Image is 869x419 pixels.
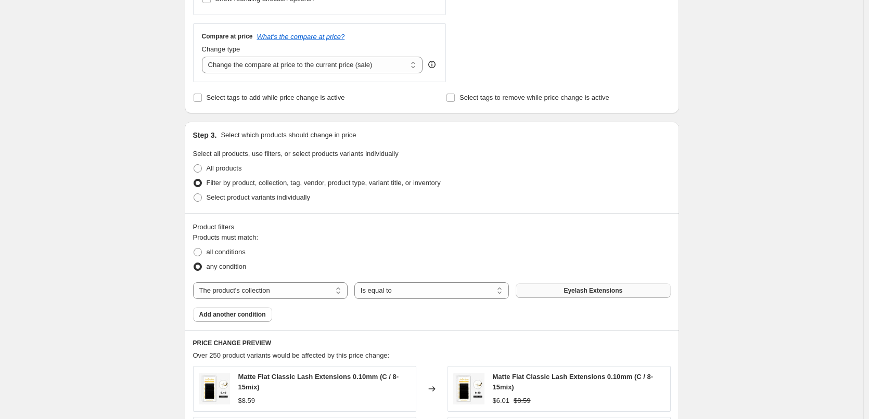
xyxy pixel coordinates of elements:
[199,310,266,319] span: Add another condition
[493,373,654,391] span: Matte Flat Classic Lash Extensions 0.10mm (C / 8-15mix)
[207,263,247,270] span: any condition
[207,248,246,256] span: all conditions
[514,397,531,404] span: $8.59
[202,45,240,53] span: Change type
[516,283,670,298] button: Eyelash Extensions
[202,32,253,41] h3: Compare at price
[193,130,217,140] h2: Step 3.
[238,397,255,404] span: $8.59
[207,179,441,187] span: Filter by product, collection, tag, vendor, product type, variant title, or inventory
[193,307,272,322] button: Add another condition
[207,193,310,201] span: Select product variants individually
[193,222,671,232] div: Product filters
[238,373,399,391] span: Matte Flat Classic Lash Extensions 0.10mm (C / 8-15mix)
[257,33,345,41] button: What's the compare at price?
[193,150,399,158] span: Select all products, use filters, or select products variants individually
[493,397,510,404] span: $6.01
[207,94,345,101] span: Select tags to add while price change is active
[199,373,230,404] img: Matte-Flat-Classic-Lash-Extensions-0.10mm_-Swaniyalashes-54440427_80x.webp
[193,233,259,241] span: Products must match:
[193,339,671,347] h6: PRICE CHANGE PREVIEW
[564,286,622,295] span: Eyelash Extensions
[207,164,242,172] span: All products
[459,94,609,101] span: Select tags to remove while price change is active
[193,351,390,359] span: Over 250 product variants would be affected by this price change:
[221,130,356,140] p: Select which products should change in price
[453,373,484,404] img: Matte-Flat-Classic-Lash-Extensions-0.10mm_-Swaniyalashes-54440427_80x.webp
[427,59,437,70] div: help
